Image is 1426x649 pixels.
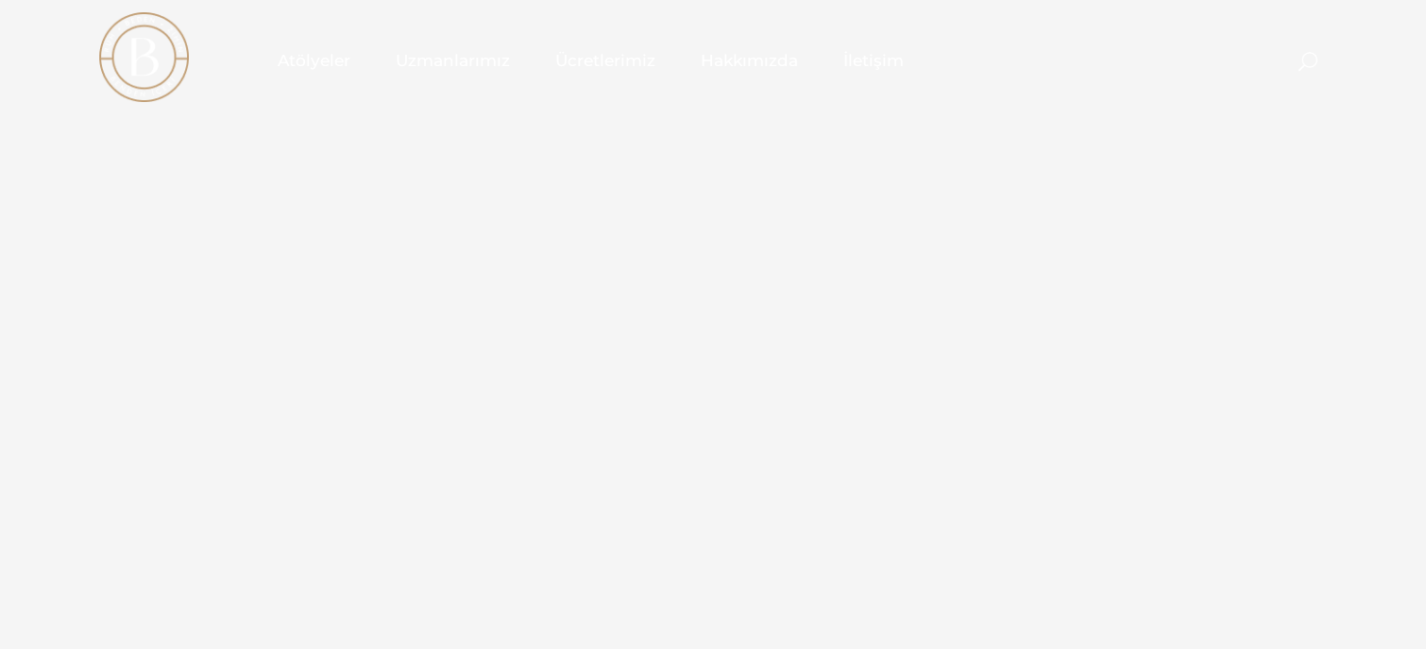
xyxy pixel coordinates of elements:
[396,50,510,72] span: Uzmanlarımız
[278,50,350,72] span: Atölyeler
[821,13,926,108] a: İletişim
[701,50,798,72] span: Hakkımızda
[99,12,189,102] img: light logo
[678,13,821,108] a: Hakkımızda
[843,50,904,72] span: İletişim
[373,13,533,108] a: Uzmanlarımız
[255,13,373,108] a: Atölyeler
[533,13,678,108] a: Ücretlerimiz
[555,50,655,72] span: Ücretlerimiz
